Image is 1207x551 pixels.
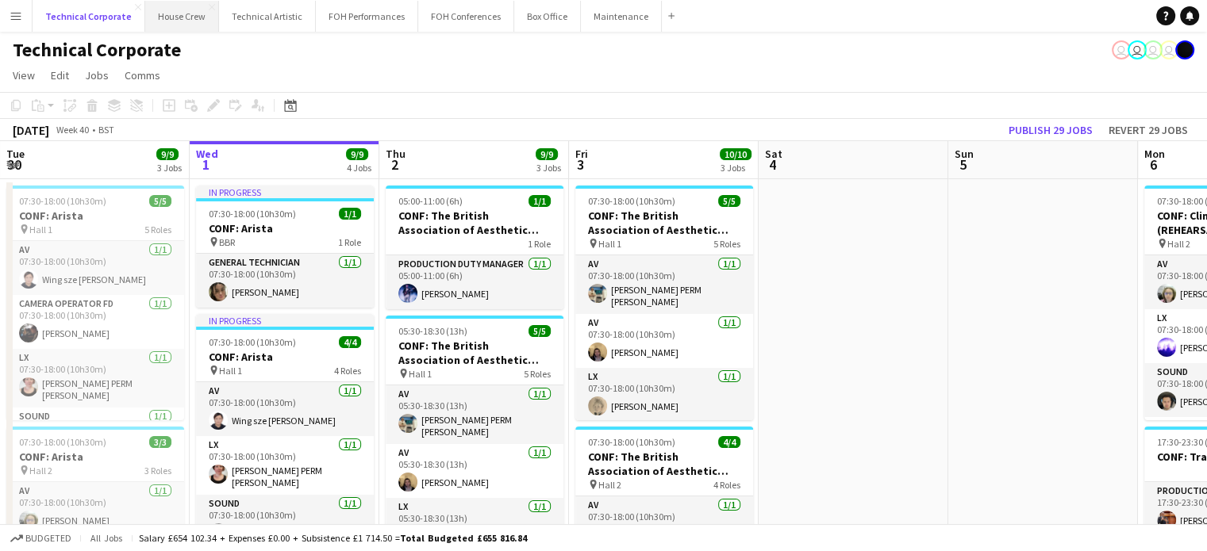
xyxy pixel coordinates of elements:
[575,496,753,550] app-card-role: AV1/107:30-18:00 (10h30m)[PERSON_NAME]
[4,155,25,174] span: 30
[6,408,184,466] app-card-role: Sound1/1
[573,155,588,174] span: 3
[149,195,171,207] span: 5/5
[528,238,551,250] span: 1 Role
[339,336,361,348] span: 4/4
[145,1,219,32] button: House Crew
[157,162,182,174] div: 3 Jobs
[196,186,374,308] app-job-card: In progress07:30-18:00 (10h30m)1/1CONF: Arista BBR1 RoleGeneral Technician1/107:30-18:00 (10h30m)...
[52,124,92,136] span: Week 40
[149,436,171,448] span: 3/3
[536,162,561,174] div: 3 Jobs
[6,186,184,420] app-job-card: 07:30-18:00 (10h30m)5/5CONF: Arista Hall 15 RolesAV1/107:30-18:00 (10h30m)Wing sze [PERSON_NAME]C...
[581,1,662,32] button: Maintenance
[514,1,581,32] button: Box Office
[718,195,740,207] span: 5/5
[952,155,974,174] span: 5
[383,155,406,174] span: 2
[598,238,621,250] span: Hall 1
[529,325,551,337] span: 5/5
[409,368,432,380] span: Hall 1
[196,314,374,327] div: In progress
[386,147,406,161] span: Thu
[575,186,753,420] app-job-card: 07:30-18:00 (10h30m)5/5CONF: The British Association of Aesthetic Plastic Surgeons Hall 15 RolesA...
[1144,147,1165,161] span: Mon
[196,186,374,198] div: In progress
[386,316,563,550] app-job-card: 05:30-18:30 (13h)5/5CONF: The British Association of Aesthetic Plastic Surgeons Hall 15 RolesAV1/...
[87,532,125,544] span: All jobs
[8,530,74,547] button: Budgeted
[316,1,418,32] button: FOH Performances
[6,65,41,86] a: View
[144,465,171,476] span: 3 Roles
[6,349,184,408] app-card-role: LX1/107:30-18:00 (10h30m)[PERSON_NAME] PERM [PERSON_NAME]
[529,195,551,207] span: 1/1
[6,241,184,295] app-card-role: AV1/107:30-18:00 (10h30m)Wing sze [PERSON_NAME]
[955,147,974,161] span: Sun
[588,195,675,207] span: 07:30-18:00 (10h30m)
[588,436,675,448] span: 07:30-18:00 (10h30m)
[118,65,167,86] a: Comms
[765,147,782,161] span: Sat
[219,365,242,377] span: Hall 1
[19,195,106,207] span: 07:30-18:00 (10h30m)
[6,482,184,536] app-card-role: AV1/107:30-18:00 (10h30m)[PERSON_NAME]
[346,148,368,160] span: 9/9
[418,1,514,32] button: FOH Conferences
[25,533,71,544] span: Budgeted
[85,68,109,82] span: Jobs
[398,325,467,337] span: 05:30-18:30 (13h)
[386,186,563,309] app-job-card: 05:00-11:00 (6h)1/1CONF: The British Association of Aesthetic Plastic Surgeons1 RoleProduction Du...
[13,68,35,82] span: View
[338,236,361,248] span: 1 Role
[386,444,563,498] app-card-role: AV1/105:30-18:30 (13h)[PERSON_NAME]
[219,236,235,248] span: BBR
[6,147,25,161] span: Tue
[339,208,361,220] span: 1/1
[721,162,751,174] div: 3 Jobs
[1144,40,1163,59] app-user-avatar: Liveforce Admin
[209,336,296,348] span: 07:30-18:00 (10h30m)
[194,155,218,174] span: 1
[44,65,75,86] a: Edit
[156,148,179,160] span: 9/9
[575,450,753,478] h3: CONF: The British Association of Aesthetic Plastic Surgeons
[196,147,218,161] span: Wed
[209,208,296,220] span: 07:30-18:00 (10h30m)
[713,238,740,250] span: 5 Roles
[1142,155,1165,174] span: 6
[575,314,753,368] app-card-role: AV1/107:30-18:00 (10h30m)[PERSON_NAME]
[6,209,184,223] h3: CONF: Arista
[6,450,184,464] h3: CONF: Arista
[400,532,527,544] span: Total Budgeted £655 816.84
[219,1,316,32] button: Technical Artistic
[196,254,374,308] app-card-role: General Technician1/107:30-18:00 (10h30m)[PERSON_NAME]
[386,255,563,309] app-card-role: Production Duty Manager1/105:00-11:00 (6h)[PERSON_NAME]
[1167,238,1190,250] span: Hall 2
[1159,40,1178,59] app-user-avatar: Liveforce Admin
[1112,40,1131,59] app-user-avatar: Liveforce Admin
[125,68,160,82] span: Comms
[1175,40,1194,59] app-user-avatar: Gabrielle Barr
[575,209,753,237] h3: CONF: The British Association of Aesthetic Plastic Surgeons
[713,479,740,491] span: 4 Roles
[524,368,551,380] span: 5 Roles
[144,224,171,235] span: 5 Roles
[51,68,69,82] span: Edit
[196,350,374,364] h3: CONF: Arista
[98,124,114,136] div: BST
[6,295,184,349] app-card-role: Camera Operator FD1/107:30-18:00 (10h30m)[PERSON_NAME]
[1002,120,1099,140] button: Publish 29 jobs
[386,209,563,237] h3: CONF: The British Association of Aesthetic Plastic Surgeons
[1102,120,1194,140] button: Revert 29 jobs
[763,155,782,174] span: 4
[347,162,371,174] div: 4 Jobs
[196,314,374,549] div: In progress07:30-18:00 (10h30m)4/4CONF: Arista Hall 14 RolesAV1/107:30-18:00 (10h30m)Wing sze [PE...
[575,368,753,422] app-card-role: LX1/107:30-18:00 (10h30m)[PERSON_NAME]
[334,365,361,377] span: 4 Roles
[29,224,52,235] span: Hall 1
